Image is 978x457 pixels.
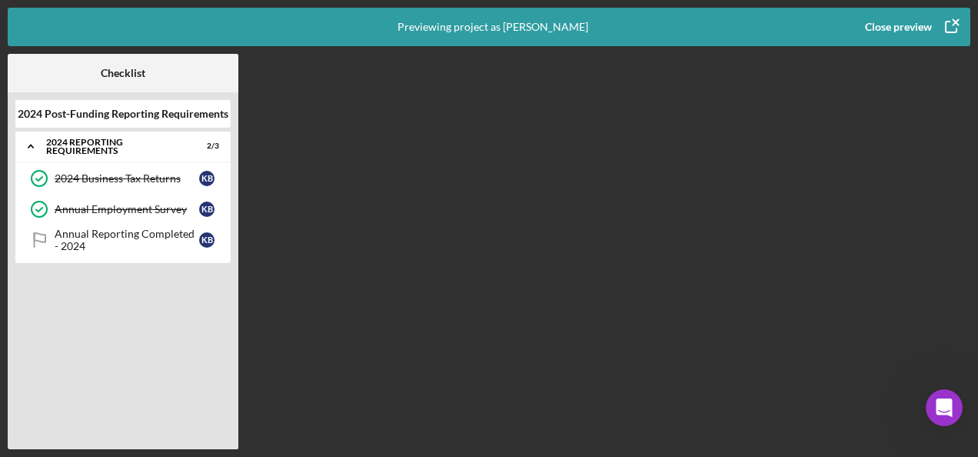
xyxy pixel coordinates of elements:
div: Previewing project as [PERSON_NAME] [398,8,588,46]
div: K B [199,232,215,248]
div: K B [199,202,215,217]
div: K B [199,171,215,186]
div: Annual Employment Survey [55,203,199,215]
button: Close preview [850,12,970,42]
div: 2024 Reporting Requirements [46,138,181,155]
div: 2 / 3 [191,142,219,151]
div: Close preview [865,12,932,42]
b: Checklist [101,67,145,79]
div: Annual Reporting Completed - 2024 [55,228,199,252]
b: 2024 Post-Funding Reporting Requirements [18,108,228,120]
iframe: Intercom live chat [926,389,963,426]
div: 2024 Business Tax Returns [55,172,199,185]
